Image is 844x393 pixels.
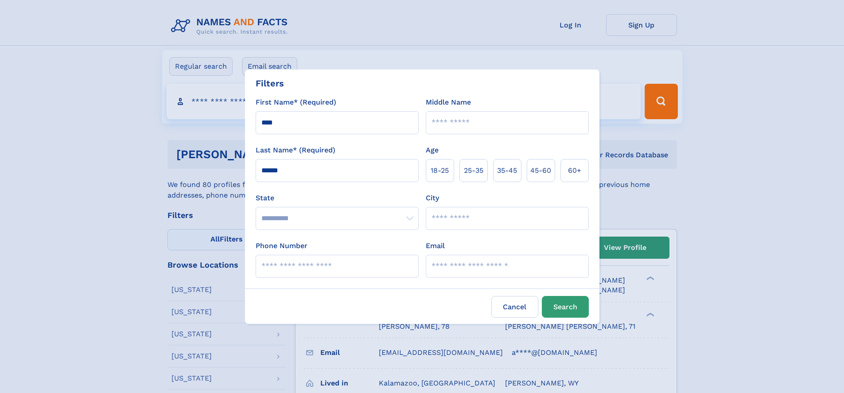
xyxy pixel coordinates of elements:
[568,165,581,176] span: 60+
[256,145,335,156] label: Last Name* (Required)
[256,241,307,251] label: Phone Number
[426,193,439,203] label: City
[431,165,449,176] span: 18‑25
[256,97,336,108] label: First Name* (Required)
[256,193,419,203] label: State
[491,296,538,318] label: Cancel
[256,77,284,90] div: Filters
[530,165,551,176] span: 45‑60
[426,97,471,108] label: Middle Name
[464,165,483,176] span: 25‑35
[426,145,439,156] label: Age
[426,241,445,251] label: Email
[497,165,517,176] span: 35‑45
[542,296,589,318] button: Search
